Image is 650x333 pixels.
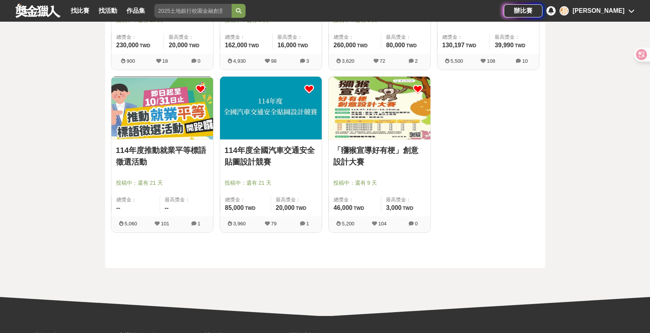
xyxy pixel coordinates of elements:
[111,77,213,140] a: Cover Image
[165,204,169,211] span: --
[297,43,308,48] span: TWD
[386,42,405,48] span: 80,000
[406,43,416,48] span: TWD
[296,206,306,211] span: TWD
[277,33,317,41] span: 最高獎金：
[116,33,159,41] span: 總獎金：
[334,33,377,41] span: 總獎金：
[123,5,148,16] a: 作品集
[442,33,485,41] span: 總獎金：
[415,58,418,64] span: 2
[573,6,624,15] div: [PERSON_NAME]
[125,221,137,227] span: 5,060
[329,77,430,140] a: Cover Image
[189,43,199,48] span: TWD
[225,144,317,168] a: 114年度全國汽車交通安全貼圖設計競賽
[225,33,268,41] span: 總獎金：
[225,42,247,48] span: 162,000
[225,204,244,211] span: 85,000
[165,196,208,204] span: 最高獎金：
[116,42,139,48] span: 230,000
[198,58,200,64] span: 0
[487,58,495,64] span: 108
[225,196,266,204] span: 總獎金：
[220,77,322,140] a: Cover Image
[126,58,135,64] span: 900
[386,204,401,211] span: 3,000
[504,4,543,17] a: 辦比賽
[342,58,355,64] span: 3,620
[334,196,377,204] span: 總獎金：
[220,77,322,139] img: Cover Image
[198,221,200,227] span: 1
[522,58,527,64] span: 10
[161,221,169,227] span: 101
[276,204,295,211] span: 20,000
[162,58,168,64] span: 18
[116,196,155,204] span: 總獎金：
[225,179,317,187] span: 投稿中：還有 21 天
[271,221,276,227] span: 79
[378,221,387,227] span: 104
[450,58,463,64] span: 5,500
[329,77,430,139] img: Cover Image
[277,42,296,48] span: 16,000
[116,179,208,187] span: 投稿中：還有 21 天
[169,33,208,41] span: 最高獎金：
[386,33,425,41] span: 最高獎金：
[342,221,355,227] span: 5,200
[495,42,514,48] span: 39,990
[560,6,569,15] div: 高
[386,196,425,204] span: 最高獎金：
[495,33,534,41] span: 最高獎金：
[380,58,385,64] span: 72
[169,42,188,48] span: 20,000
[515,43,525,48] span: TWD
[154,4,232,18] input: 2025土地銀行校園金融創意挑戰賽：從你出發 開啟智慧金融新頁
[276,196,317,204] span: 最高獎金：
[415,221,418,227] span: 0
[306,221,309,227] span: 1
[233,221,246,227] span: 3,960
[466,43,476,48] span: TWD
[271,58,276,64] span: 98
[442,42,465,48] span: 130,197
[116,204,121,211] span: --
[357,43,367,48] span: TWD
[334,42,356,48] span: 260,000
[353,206,364,211] span: TWD
[334,204,353,211] span: 46,000
[111,77,213,139] img: Cover Image
[68,5,92,16] a: 找比賽
[333,179,426,187] span: 投稿中：還有 9 天
[306,58,309,64] span: 3
[403,206,413,211] span: TWD
[233,58,246,64] span: 4,930
[245,206,255,211] span: TWD
[333,144,426,168] a: 「獼猴宣導好有梗」創意設計大賽
[140,43,150,48] span: TWD
[96,5,120,16] a: 找活動
[248,43,259,48] span: TWD
[116,144,208,168] a: 114年度推動就業平等標語徵選活動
